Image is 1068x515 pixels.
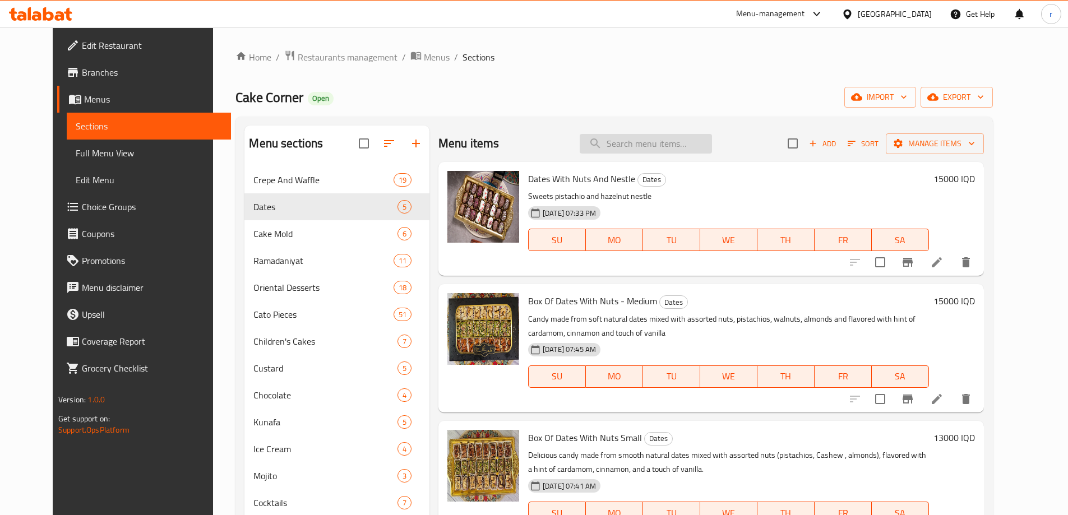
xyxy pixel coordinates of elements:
a: Grocery Checklist [57,355,231,382]
button: TH [757,229,815,251]
span: Cake Mold [253,227,397,240]
button: SU [528,365,586,388]
span: Ice Cream [253,442,397,456]
span: FR [819,232,867,248]
span: 5 [398,202,411,212]
div: Custard5 [244,355,429,382]
span: [DATE] 07:45 AM [538,344,600,355]
span: 19 [394,175,411,185]
a: Menus [57,86,231,113]
a: Coupons [57,220,231,247]
button: Manage items [886,133,984,154]
span: Coverage Report [82,335,222,348]
span: TU [648,232,696,248]
span: SA [876,232,924,248]
span: SU [533,232,581,248]
span: Dates With Nuts And Nestle [528,170,635,187]
span: Edit Menu [76,173,222,187]
div: Cake Mold6 [244,220,429,247]
div: Chocolate4 [244,382,429,409]
button: SU [528,229,586,251]
div: items [397,496,412,509]
button: TH [757,365,815,388]
a: Promotions [57,247,231,274]
span: Open [308,94,334,103]
a: Support.OpsPlatform [58,423,130,437]
li: / [454,50,458,64]
span: Dates [638,173,665,186]
span: TH [762,232,810,248]
div: Ramadaniyat [253,254,393,267]
div: items [397,227,412,240]
img: Dates With Nuts And Nestle [447,171,519,243]
h2: Menu sections [249,135,323,152]
span: Sections [76,119,222,133]
span: 4 [398,444,411,454]
div: [GEOGRAPHIC_DATA] [858,8,932,20]
span: Select all sections [352,132,376,155]
button: MO [586,365,643,388]
span: Cake Corner [235,85,303,110]
div: items [397,200,412,214]
span: Cato Pieces [253,308,393,321]
button: Add [805,135,840,152]
div: items [397,469,412,482]
span: MO [590,232,639,248]
span: 4 [398,390,411,401]
span: Chocolate [253,388,397,402]
nav: breadcrumb [235,50,992,64]
div: Dates [253,200,397,214]
span: Full Menu View [76,146,222,160]
span: Box Of Dates With Nuts Small [528,429,642,446]
span: r [1049,8,1052,20]
div: items [394,308,412,321]
span: 5 [398,417,411,428]
span: Menus [424,50,450,64]
a: Home [235,50,271,64]
span: 3 [398,471,411,481]
span: [DATE] 07:33 PM [538,208,600,219]
div: items [397,361,412,375]
span: Custard [253,361,397,375]
span: [DATE] 07:41 AM [538,481,600,491]
span: Restaurants management [298,50,397,64]
span: 7 [398,336,411,347]
button: import [844,87,916,108]
span: Coupons [82,227,222,240]
div: Mojito [253,469,397,482]
span: Manage items [895,137,975,151]
span: export [930,90,984,104]
button: SA [872,229,929,251]
a: Edit menu item [930,392,944,406]
div: Children's Cakes7 [244,328,429,355]
span: Sort sections [376,130,403,157]
img: Box Of Dates With Nuts - Medium [447,293,519,365]
p: Sweets pistachio and hazelnut nestle [528,189,929,203]
li: / [276,50,280,64]
a: Choice Groups [57,193,231,220]
a: Restaurants management [284,50,397,64]
div: Crepe And Waffle [253,173,393,187]
div: Dates5 [244,193,429,220]
button: FR [815,229,872,251]
span: Cocktails [253,496,397,509]
div: Open [308,92,334,105]
span: MO [590,368,639,384]
span: Dates [645,432,672,445]
div: Oriental Desserts18 [244,274,429,301]
span: Edit Restaurant [82,39,222,52]
p: Candy made from soft natural dates mixed with assorted nuts, pistachios, walnuts, almonds and fla... [528,312,929,340]
button: delete [953,249,979,276]
button: MO [586,229,643,251]
span: Add [807,137,838,150]
span: Oriental Desserts [253,281,393,294]
div: Kunafa [253,415,397,429]
a: Sections [67,113,231,140]
span: Dates [660,296,687,309]
div: items [394,281,412,294]
div: Cato Pieces51 [244,301,429,328]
